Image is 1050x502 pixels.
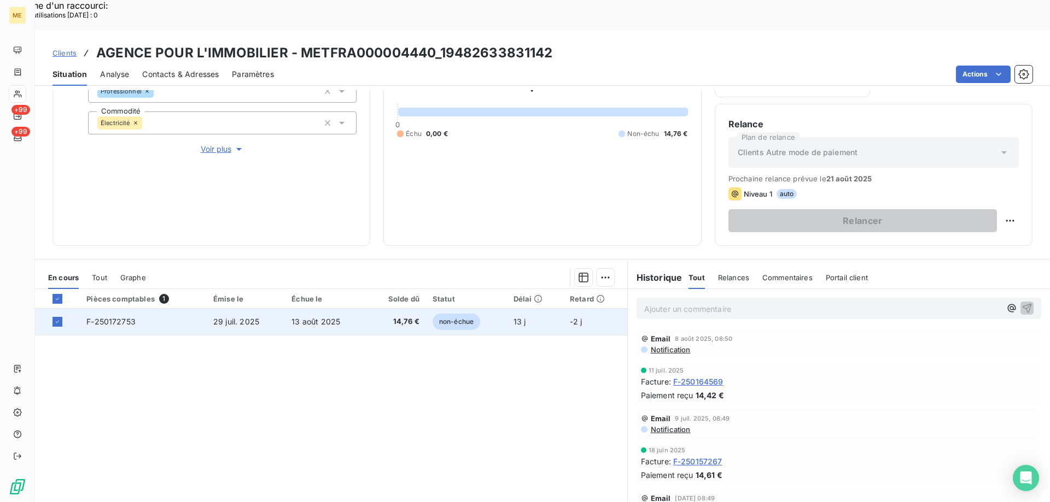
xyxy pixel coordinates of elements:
[101,120,130,126] span: Électricité
[673,376,724,387] span: F-250164569
[777,189,797,199] span: auto
[649,447,686,453] span: 18 juin 2025
[1013,465,1039,491] div: Open Intercom Messenger
[728,209,997,232] button: Relancer
[696,469,722,481] span: 14,61 €
[101,88,142,95] span: Professionnel
[9,107,26,125] a: +99
[291,294,360,303] div: Échue le
[728,174,1019,183] span: Prochaine relance prévue le
[9,478,26,495] img: Logo LeanPay
[159,294,169,304] span: 1
[956,66,1011,83] button: Actions
[675,415,730,422] span: 9 juil. 2025, 08:49
[826,174,872,183] span: 21 août 2025
[48,273,79,282] span: En cours
[675,335,732,342] span: 8 août 2025, 08:50
[673,456,722,467] span: F-250157267
[641,469,693,481] span: Paiement reçu
[514,294,557,303] div: Délai
[406,129,422,139] span: Échu
[627,129,659,139] span: Non-échu
[718,273,749,282] span: Relances
[374,294,419,303] div: Solde dû
[650,345,691,354] span: Notification
[675,495,715,501] span: [DATE] 08:49
[395,120,400,129] span: 0
[641,389,693,401] span: Paiement reçu
[374,316,419,327] span: 14,76 €
[100,69,129,80] span: Analyse
[142,69,219,80] span: Contacts & Adresses
[96,43,553,63] h3: AGENCE POUR L'IMMOBILIER - METFRA000004440_19482633831142
[52,49,77,57] span: Clients
[570,294,621,303] div: Retard
[651,414,671,423] span: Email
[744,190,772,198] span: Niveau 1
[86,294,200,304] div: Pièces comptables
[9,129,26,146] a: +99
[86,317,136,326] span: F-250172753
[11,127,30,137] span: +99
[628,271,682,284] h6: Historique
[11,105,30,115] span: +99
[291,317,340,326] span: 13 août 2025
[142,118,151,128] input: Ajouter une valeur
[641,456,671,467] span: Facture :
[650,425,691,434] span: Notification
[213,317,259,326] span: 29 juil. 2025
[689,273,705,282] span: Tout
[52,69,87,80] span: Situation
[201,144,244,155] span: Voir plus
[728,117,1019,131] h6: Relance
[120,273,146,282] span: Graphe
[213,294,278,303] div: Émise le
[52,48,77,58] a: Clients
[154,86,162,96] input: Ajouter une valeur
[664,129,688,139] span: 14,76 €
[433,314,480,330] span: non-échue
[738,147,858,158] span: Clients Autre mode de paiement
[651,334,671,343] span: Email
[826,273,868,282] span: Portail client
[696,389,724,401] span: 14,42 €
[514,317,526,326] span: 13 j
[649,367,684,374] span: 11 juil. 2025
[88,143,357,155] button: Voir plus
[92,273,107,282] span: Tout
[570,317,582,326] span: -2 j
[426,129,448,139] span: 0,00 €
[641,376,671,387] span: Facture :
[433,294,500,303] div: Statut
[762,273,813,282] span: Commentaires
[232,69,274,80] span: Paramètres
